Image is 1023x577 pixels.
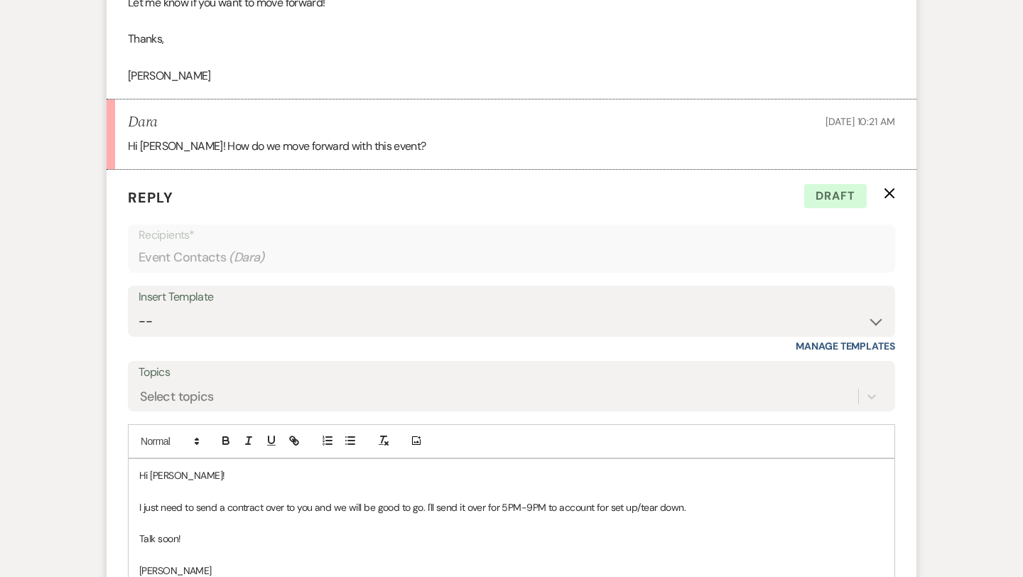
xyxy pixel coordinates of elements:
[796,340,895,352] a: Manage Templates
[139,500,884,515] p: I just need to send a contract over to you and we will be good to go. I'll send it over for 5PM-9...
[128,114,157,131] h5: Dara
[128,67,895,85] p: [PERSON_NAME]
[139,244,884,271] div: Event Contacts
[139,362,884,383] label: Topics
[139,468,884,483] p: Hi [PERSON_NAME]!
[826,115,895,128] span: [DATE] 10:21 AM
[128,137,895,156] p: Hi [PERSON_NAME]! How do we move forward with this event?
[139,531,884,546] p: Talk soon!
[229,248,265,267] span: ( Dara )
[139,226,884,244] p: Recipients*
[128,30,895,48] p: Thanks,
[128,188,173,207] span: Reply
[139,287,884,308] div: Insert Template
[804,184,867,208] span: Draft
[140,387,214,406] div: Select topics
